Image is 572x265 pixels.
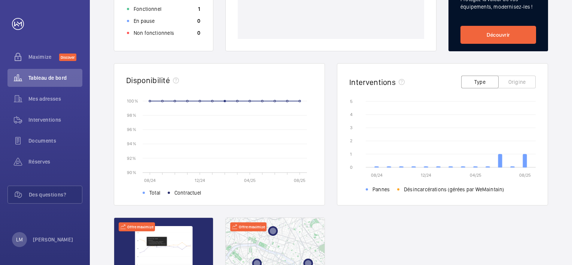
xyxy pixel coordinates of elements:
button: Type [461,76,499,88]
text: 12/24 [195,178,205,183]
text: 96 % [127,127,136,132]
text: 04/25 [244,178,256,183]
text: 08/25 [294,178,305,183]
p: Fonctionnel [134,5,161,13]
text: 5 [350,99,353,104]
div: Offre maximize [230,222,267,231]
span: Tableau de bord [28,74,82,82]
span: Contractuel [174,189,201,197]
span: Maximize [28,53,59,61]
p: 0 [197,17,200,25]
div: Offre maximize [119,222,155,231]
p: [PERSON_NAME] [33,236,73,243]
span: Mes adresses [28,95,82,103]
span: Total [149,189,160,197]
text: 0 [350,165,353,170]
p: 1 [198,5,200,13]
p: En pause [134,17,155,25]
h2: Interventions [349,77,396,87]
text: 12/24 [421,173,431,178]
text: 04/25 [470,173,481,178]
text: 2 [350,138,352,143]
text: 98 % [127,113,136,118]
text: 3 [350,125,353,130]
text: 1 [350,152,352,157]
text: 94 % [127,141,136,146]
text: 08/24 [371,173,383,178]
p: 0 [197,29,200,37]
span: Réserves [28,158,82,165]
text: 100 % [127,98,138,103]
span: Pannes [372,186,390,193]
span: Désincarcérations (gérées par WeMaintain) [404,186,504,193]
span: Documents [28,137,82,144]
text: 4 [350,112,353,117]
a: Découvrir [460,26,536,44]
span: Interventions [28,116,82,124]
text: 08/24 [144,178,156,183]
span: Des questions? [29,191,82,198]
h2: Disponibilité [126,76,170,85]
span: Discover [59,54,76,61]
text: 92 % [127,155,136,161]
p: LM [16,236,23,243]
p: Non fonctionnels [134,29,174,37]
text: 08/25 [519,173,531,178]
button: Origine [498,76,536,88]
text: 90 % [127,170,136,175]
